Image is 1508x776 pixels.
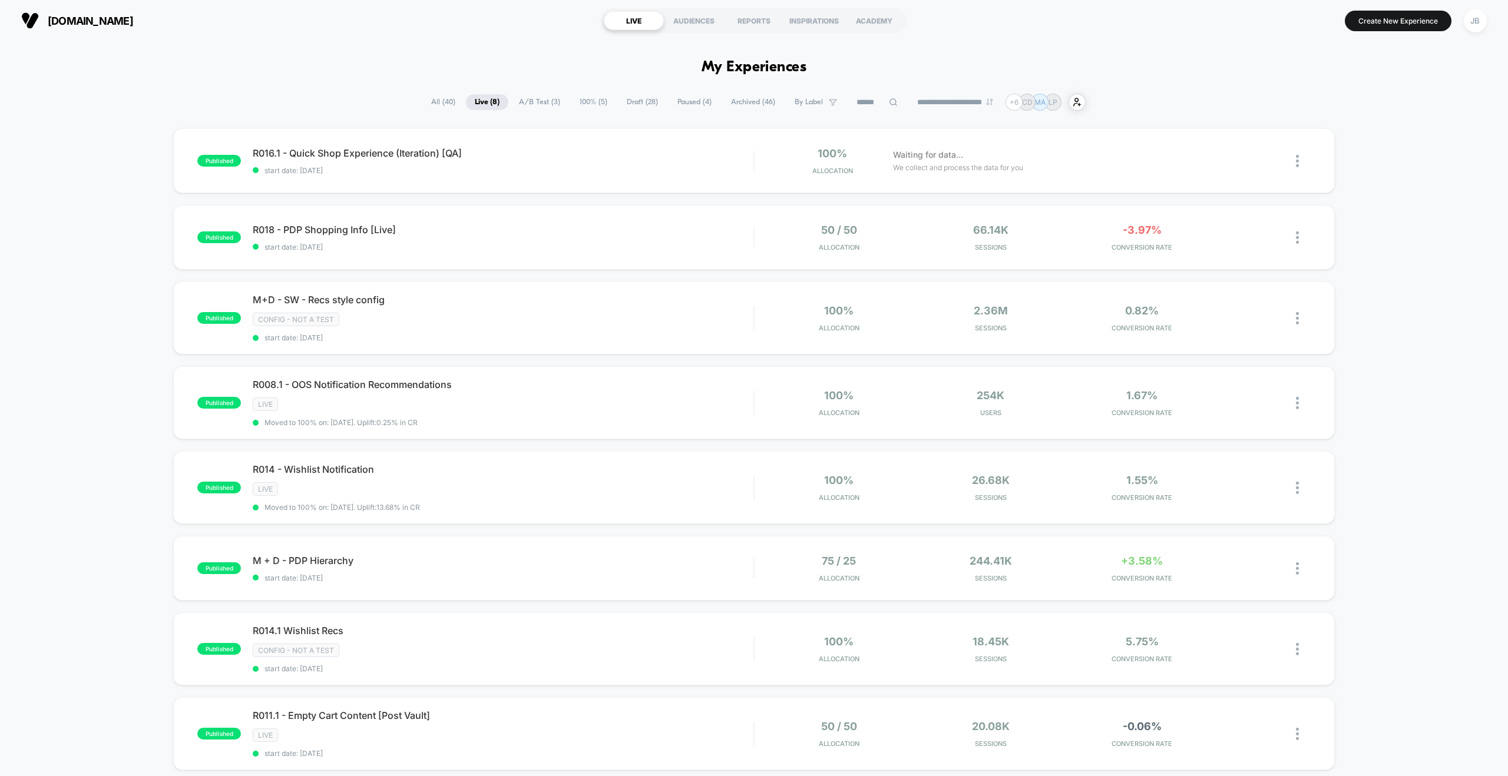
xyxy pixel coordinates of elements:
[918,739,1063,748] span: Sessions
[918,409,1063,417] span: Users
[669,94,720,110] span: Paused ( 4 )
[977,389,1004,402] span: 254k
[1069,324,1215,332] span: CONVERSION RATE
[1296,562,1299,575] img: close
[1006,94,1023,111] div: + 6
[1296,482,1299,494] img: close
[795,98,823,107] span: By Label
[1296,231,1299,244] img: close
[821,720,857,732] span: 50 / 50
[973,224,1008,236] span: 66.14k
[893,148,963,161] span: Waiting for data...
[812,167,853,175] span: Allocation
[197,397,241,409] span: published
[264,418,418,427] span: Moved to 100% on: [DATE] . Uplift: 0.25% in CR
[253,555,753,566] span: M + D - PDP Hierarchy
[1049,98,1057,107] p: LP
[253,166,753,175] span: start date: [DATE]
[724,11,784,30] div: REPORTS
[253,728,278,742] span: LIVE
[822,555,856,567] span: 75 / 25
[422,94,464,110] span: All ( 40 )
[253,644,339,657] span: CONFIG - NOT A TEST
[819,655,859,663] span: Allocation
[893,162,1023,173] span: We collect and process the data for you
[970,555,1012,567] span: 244.41k
[264,503,420,512] span: Moved to 100% on: [DATE] . Uplift: 13.68% in CR
[1296,728,1299,740] img: close
[818,147,847,160] span: 100%
[918,324,1063,332] span: Sessions
[1126,389,1158,402] span: 1.67%
[1123,224,1162,236] span: -3.97%
[1069,493,1215,502] span: CONVERSION RATE
[197,155,241,167] span: published
[197,231,241,243] span: published
[1296,397,1299,409] img: close
[974,304,1008,317] span: 2.36M
[1022,98,1033,107] p: CD
[571,94,616,110] span: 100% ( 5 )
[253,463,753,475] span: R014 - Wishlist Notification
[1296,155,1299,167] img: close
[21,12,39,29] img: Visually logo
[821,224,857,236] span: 50 / 50
[1126,474,1158,486] span: 1.55%
[824,304,854,317] span: 100%
[197,728,241,739] span: published
[918,243,1063,251] span: Sessions
[1069,574,1215,582] span: CONVERSION RATE
[197,312,241,324] span: published
[510,94,569,110] span: A/B Test ( 3 )
[1464,9,1487,32] div: JB
[819,493,859,502] span: Allocation
[253,749,753,758] span: start date: [DATE]
[702,59,807,76] h1: My Experiences
[253,243,753,251] span: start date: [DATE]
[253,625,753,636] span: R014.1 Wishlist Recs
[253,664,753,673] span: start date: [DATE]
[1345,11,1451,31] button: Create New Experience
[604,11,664,30] div: LIVE
[253,147,753,159] span: R016.1 - Quick Shop Experience (Iteration) [QA]
[253,313,339,326] span: CONFIG - NOT A TEST
[819,739,859,748] span: Allocation
[824,635,854,648] span: 100%
[819,574,859,582] span: Allocation
[819,409,859,417] span: Allocation
[197,643,241,655] span: published
[824,474,854,486] span: 100%
[722,94,784,110] span: Archived ( 46 )
[824,389,854,402] span: 100%
[986,98,993,105] img: end
[1121,555,1163,567] span: +3.58%
[1296,312,1299,324] img: close
[1034,98,1046,107] p: MA
[1069,243,1215,251] span: CONVERSION RATE
[253,379,753,390] span: R008.1 - OOS Notification Recommendations
[253,709,753,721] span: R011.1 - Empty Cart Content [Post Vault]
[1126,635,1159,648] span: 5.75%
[197,482,241,493] span: published
[253,294,753,306] span: M+D - SW - Recs style config
[253,397,278,411] span: LIVE
[918,574,1063,582] span: Sessions
[819,243,859,251] span: Allocation
[253,482,278,496] span: LIVE
[844,11,904,30] div: ACADEMY
[1069,739,1215,748] span: CONVERSION RATE
[1069,409,1215,417] span: CONVERSION RATE
[972,720,1010,732] span: 20.08k
[253,224,753,236] span: R018 - PDP Shopping Info [Live]
[1069,655,1215,663] span: CONVERSION RATE
[819,324,859,332] span: Allocation
[972,474,1010,486] span: 26.68k
[1123,720,1162,732] span: -0.06%
[1460,9,1490,33] button: JB
[253,333,753,342] span: start date: [DATE]
[618,94,667,110] span: Draft ( 28 )
[918,493,1063,502] span: Sessions
[48,15,133,27] span: [DOMAIN_NAME]
[784,11,844,30] div: INSPIRATIONS
[664,11,724,30] div: AUDIENCES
